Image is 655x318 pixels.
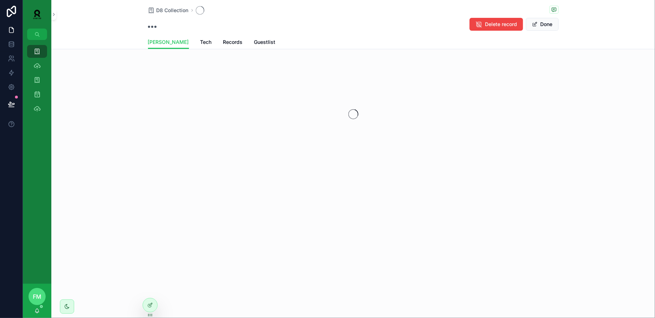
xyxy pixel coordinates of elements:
a: Guestlist [254,36,276,50]
span: Records [223,39,243,46]
a: D8 Collection [148,7,189,14]
a: Tech [200,36,212,50]
span: [PERSON_NAME] [148,39,189,46]
img: App logo [29,9,46,20]
button: Done [526,18,559,31]
span: FM [33,292,41,301]
span: Tech [200,39,212,46]
button: Delete record [470,18,523,31]
a: [PERSON_NAME] [148,36,189,49]
a: Records [223,36,243,50]
div: scrollable content [23,40,51,124]
span: D8 Collection [157,7,189,14]
span: Delete record [485,21,517,28]
span: Guestlist [254,39,276,46]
